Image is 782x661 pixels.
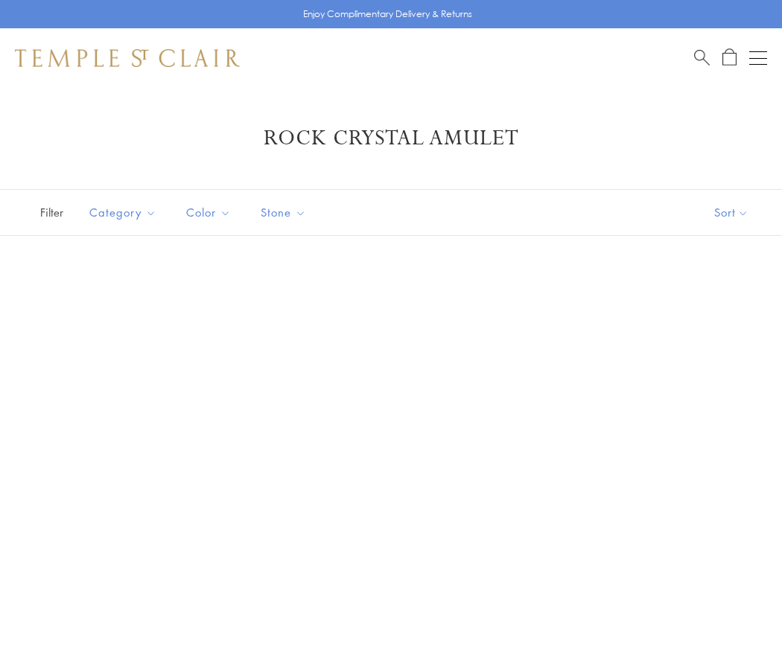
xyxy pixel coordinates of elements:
[722,48,737,67] a: Open Shopping Bag
[249,196,317,229] button: Stone
[78,196,168,229] button: Category
[82,203,168,222] span: Category
[179,203,242,222] span: Color
[681,190,782,235] button: Show sort by
[253,203,317,222] span: Stone
[694,48,710,67] a: Search
[749,49,767,67] button: Open navigation
[15,49,240,67] img: Temple St. Clair
[37,125,745,152] h1: Rock Crystal Amulet
[303,7,472,22] p: Enjoy Complimentary Delivery & Returns
[175,196,242,229] button: Color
